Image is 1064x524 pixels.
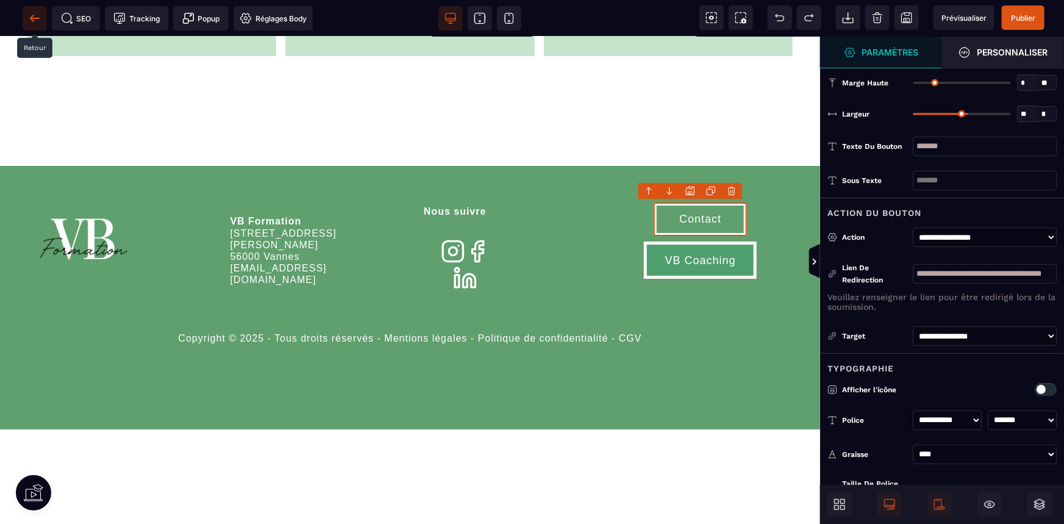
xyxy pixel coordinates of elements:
[842,109,869,119] span: Largeur
[842,174,907,187] div: Sous texte
[240,12,307,24] span: Réglages Body
[842,479,907,508] span: Taille de police du texte principal
[827,492,852,517] span: Ouvrir les blocs
[842,231,907,243] div: Action
[977,48,1048,57] strong: Personnaliser
[230,192,337,214] span: [STREET_ADDRESS][PERSON_NAME]
[424,170,487,180] b: Nous suivre
[862,48,919,57] strong: Paramètres
[820,37,942,68] span: Ouvrir le gestionnaire de styles
[942,37,1064,68] span: Ouvrir le gestionnaire de styles
[842,414,907,426] div: Police
[820,244,832,281] span: Afficher les vues
[438,6,463,31] span: Voir bureau
[178,296,641,307] span: Copyright © 2025 - Tous droits réservés - Mentions légales - Politique de confidentialité - CGV
[842,78,888,88] span: Marge haute
[699,5,724,30] span: Voir les composants
[827,384,980,396] p: Afficher l'icône
[52,6,100,31] span: Métadata SEO
[234,6,313,31] span: Favicon
[941,13,987,23] span: Prévisualiser
[865,5,890,30] span: Nettoyage
[842,140,907,153] div: Texte du bouton
[729,5,753,30] span: Capture d'écran
[105,6,168,31] span: Code de suivi
[23,6,47,31] span: Retour
[827,330,907,342] div: Target
[797,5,821,30] span: Rétablir
[827,292,1057,312] p: Veuillez renseigner le lien pour être redirigé lors de la soumission.
[894,5,919,30] span: Enregistrer
[182,12,220,24] span: Popup
[1002,5,1044,30] span: Enregistrer le contenu
[877,492,902,517] span: Afficher le desktop
[37,166,131,241] img: 86a4aa658127570b91344bfc39bbf4eb_Blanc_sur_fond_vert.png
[768,5,792,30] span: Défaire
[820,198,1064,220] div: Action du bouton
[113,12,160,24] span: Tracking
[827,262,907,286] div: Lien de redirection
[820,353,1064,376] div: Typographie
[230,215,300,225] span: 56000 Vannes
[1011,13,1035,23] span: Publier
[977,492,1002,517] span: Masquer le bloc
[497,6,521,31] span: Voir mobile
[173,6,229,31] span: Créer une alerte modale
[654,166,747,199] button: Contact
[842,448,907,461] div: Graisse
[927,492,952,517] span: Afficher le mobile
[468,6,492,31] span: Voir tablette
[934,5,994,30] span: Aperçu
[230,226,327,248] span: [EMAIL_ADDRESS][DOMAIN_NAME]
[836,5,860,30] span: Importer
[230,179,302,190] b: VB Formation
[1027,492,1052,517] span: Ouvrir les calques
[61,12,91,24] span: SEO
[644,205,757,242] button: VB Coaching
